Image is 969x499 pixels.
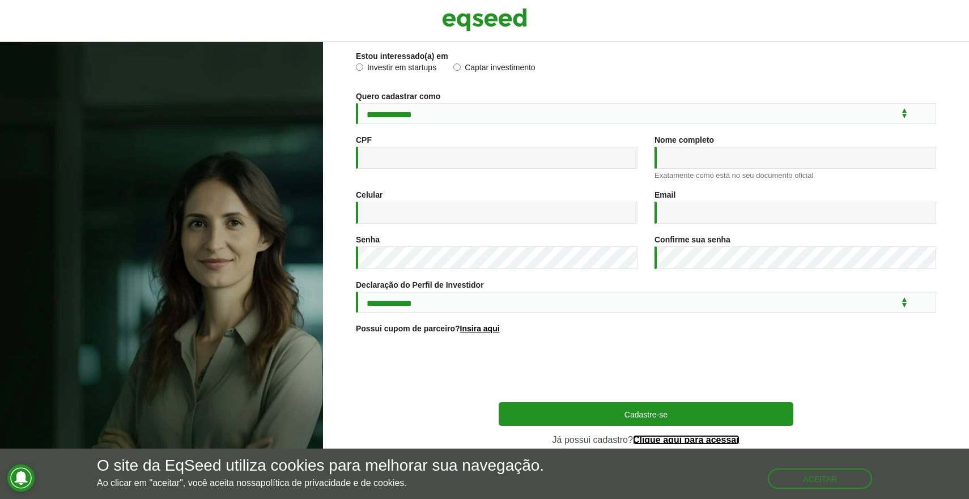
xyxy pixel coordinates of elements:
[356,325,500,332] label: Possui cupom de parceiro?
[97,457,544,475] h5: O site da EqSeed utiliza cookies para melhorar sua navegação.
[356,63,436,75] label: Investir em startups
[356,52,448,60] label: Estou interessado(a) em
[633,436,740,445] a: Clique aqui para acessar
[261,479,405,488] a: política de privacidade e de cookies
[453,63,461,71] input: Captar investimento
[356,92,440,100] label: Quero cadastrar como
[654,136,714,144] label: Nome completo
[768,468,872,489] button: Aceitar
[356,136,372,144] label: CPF
[97,477,544,488] p: Ao clicar em "aceitar", você aceita nossa .
[654,191,675,199] label: Email
[499,402,793,426] button: Cadastre-se
[356,281,484,289] label: Declaração do Perfil de Investidor
[499,434,793,445] p: Já possui cadastro?
[654,172,936,179] div: Exatamente como está no seu documento oficial
[356,63,363,71] input: Investir em startups
[356,236,380,244] label: Senha
[460,325,500,332] a: Insira aqui
[560,347,732,391] iframe: reCAPTCHA
[453,63,535,75] label: Captar investimento
[654,236,730,244] label: Confirme sua senha
[442,6,527,34] img: EqSeed Logo
[356,191,382,199] label: Celular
